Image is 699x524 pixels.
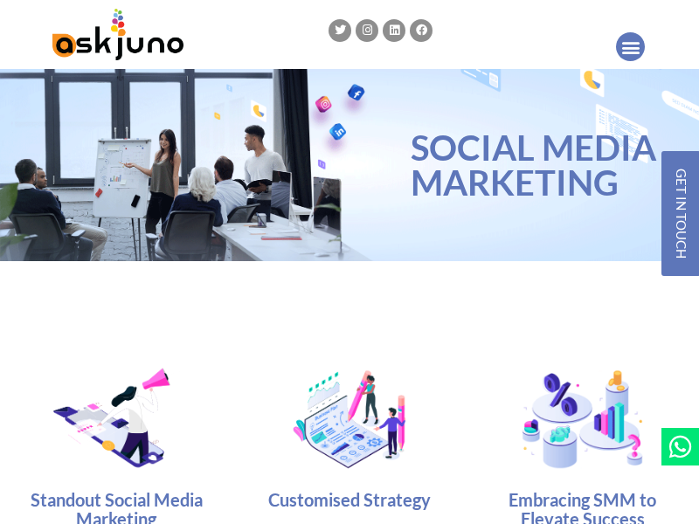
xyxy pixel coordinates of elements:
[519,368,646,471] img: SMM
[53,368,180,471] img: Standout
[675,169,688,259] span: GET IN TOUCH
[411,130,673,200] h1: Social Media Marketing
[616,32,645,61] div: Menu Toggle
[260,490,440,509] h3: Customised Strategy
[287,368,413,471] img: Customised Strategy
